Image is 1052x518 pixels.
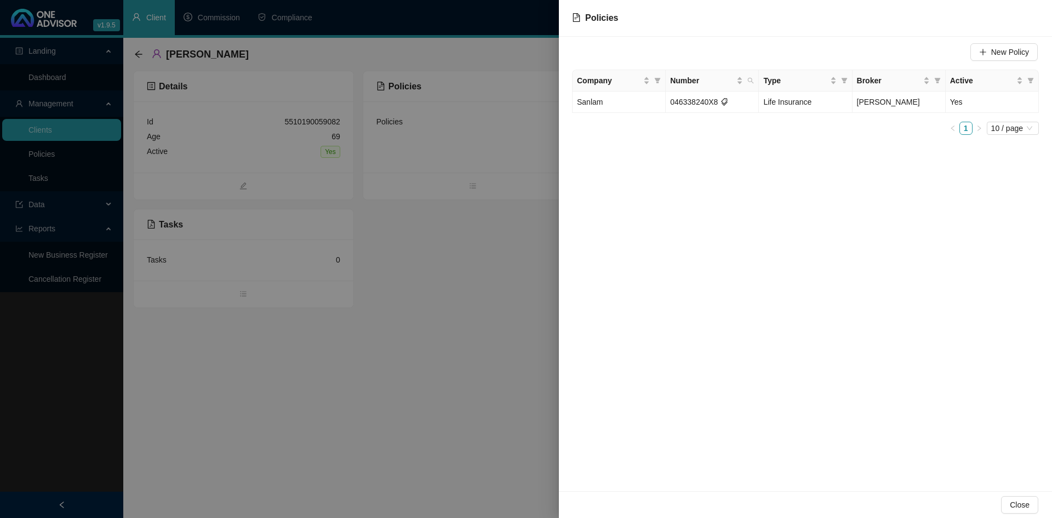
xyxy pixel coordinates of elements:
[857,98,920,106] span: [PERSON_NAME]
[853,70,946,92] th: Broker
[973,122,986,135] li: Next Page
[573,70,666,92] th: Company
[946,92,1039,113] td: Yes
[763,75,827,87] span: Type
[1001,496,1038,514] button: Close
[721,98,728,106] span: tags
[670,75,734,87] span: Number
[666,92,759,113] td: 046338240X8
[959,122,973,135] li: 1
[745,72,756,89] span: search
[946,122,959,135] button: left
[987,122,1039,135] div: Page Size
[979,48,987,56] span: plus
[946,122,959,135] li: Previous Page
[763,98,811,106] span: Life Insurance
[654,77,661,84] span: filter
[934,77,941,84] span: filter
[970,43,1038,61] button: New Policy
[950,75,1014,87] span: Active
[585,13,618,22] span: Policies
[960,122,972,134] a: 1
[991,46,1029,58] span: New Policy
[1010,499,1030,511] span: Close
[1027,77,1034,84] span: filter
[759,70,852,92] th: Type
[946,70,1039,92] th: Active
[841,77,848,84] span: filter
[747,77,754,84] span: search
[839,72,850,89] span: filter
[577,75,641,87] span: Company
[991,122,1034,134] span: 10 / page
[932,72,943,89] span: filter
[1025,72,1036,89] span: filter
[666,70,759,92] th: Number
[973,122,986,135] button: right
[950,125,956,132] span: left
[577,98,603,106] span: Sanlam
[976,125,982,132] span: right
[572,13,581,22] span: file-text
[652,72,663,89] span: filter
[857,75,921,87] span: Broker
